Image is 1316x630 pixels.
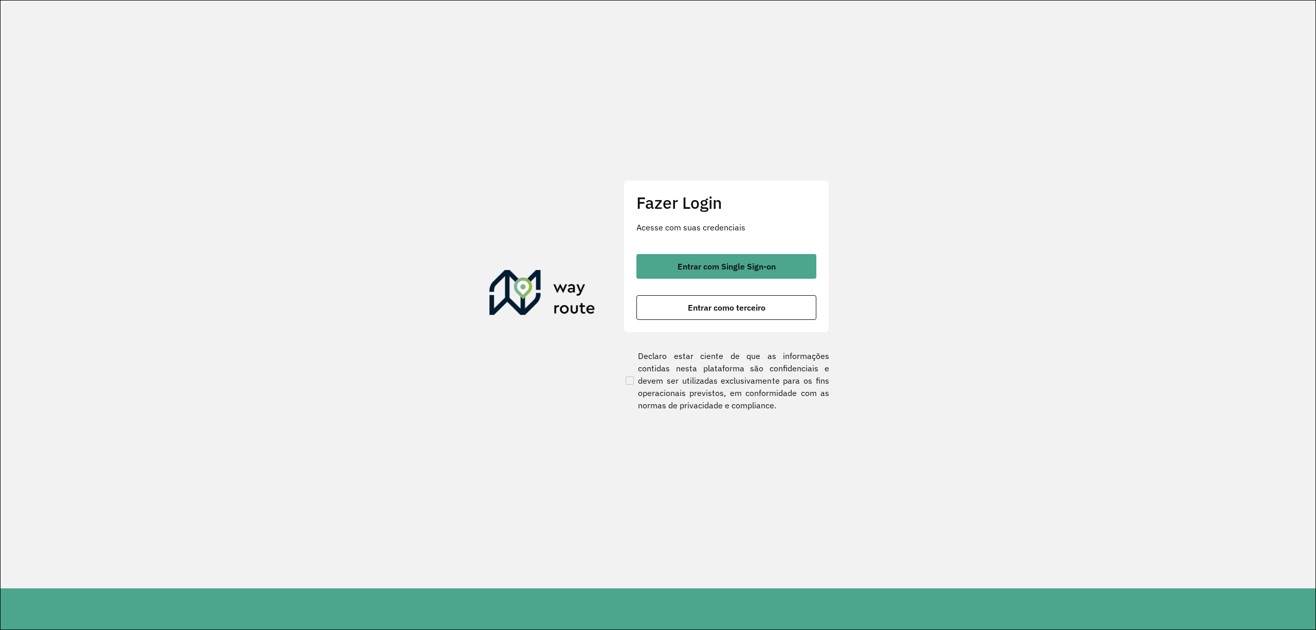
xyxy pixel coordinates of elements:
p: Acesse com suas credenciais [636,221,816,233]
img: Roteirizador AmbevTech [489,270,595,319]
h2: Fazer Login [636,193,816,212]
button: button [636,295,816,320]
span: Entrar como terceiro [688,303,765,312]
span: Entrar com Single Sign-on [678,262,776,271]
button: button [636,254,816,279]
label: Declaro estar ciente de que as informações contidas nesta plataforma são confidenciais e devem se... [624,350,829,411]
